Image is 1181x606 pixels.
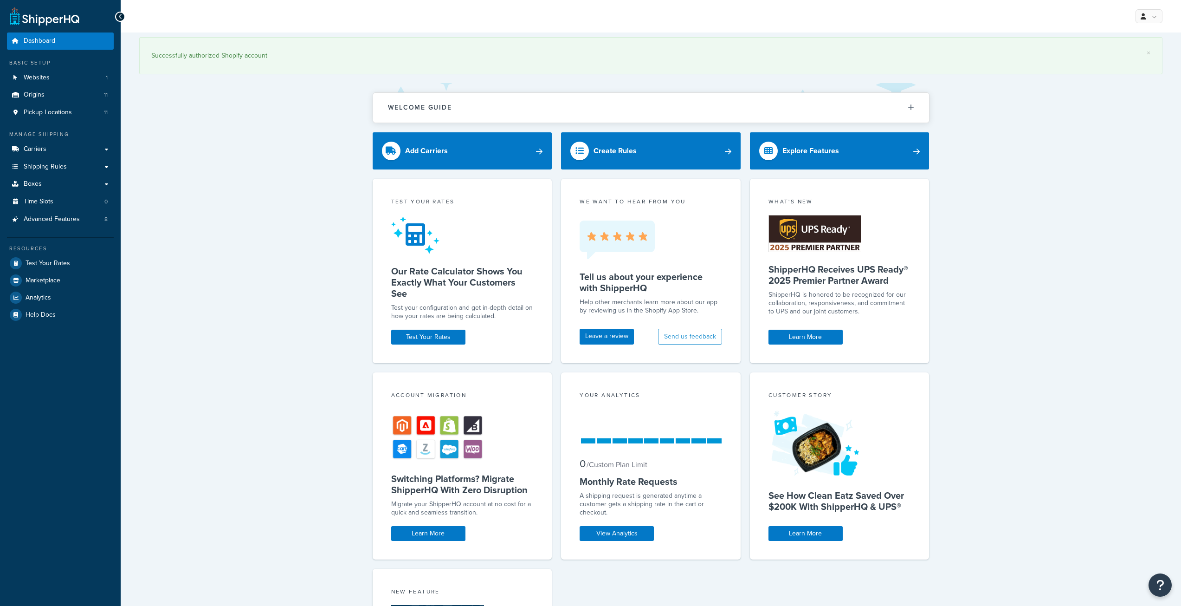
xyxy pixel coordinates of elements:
[7,176,114,193] a: Boxes
[7,130,114,138] div: Manage Shipping
[373,132,552,169] a: Add Carriers
[24,180,42,188] span: Boxes
[580,271,722,293] h5: Tell us about your experience with ShipperHQ
[391,526,465,541] a: Learn More
[580,329,634,345] a: Leave a review
[7,272,114,289] a: Marketplace
[580,197,722,206] p: we want to hear from you
[580,391,722,402] div: Your Analytics
[580,492,722,517] div: A shipping request is generated anytime a customer gets a shipping rate in the cart or checkout.
[768,264,911,286] h5: ShipperHQ Receives UPS Ready® 2025 Premier Partner Award
[24,145,46,153] span: Carriers
[24,37,55,45] span: Dashboard
[388,104,452,111] h2: Welcome Guide
[594,144,637,157] div: Create Rules
[750,132,929,169] a: Explore Features
[104,91,108,99] span: 11
[391,391,534,402] div: Account Migration
[587,459,647,470] small: / Custom Plan Limit
[7,289,114,306] a: Analytics
[7,193,114,210] li: Time Slots
[104,198,108,206] span: 0
[7,158,114,176] a: Shipping Rules
[7,141,114,158] a: Carriers
[7,59,114,67] div: Basic Setup
[7,86,114,104] li: Origins
[768,197,911,208] div: What's New
[658,329,722,345] button: Send us feedback
[580,456,586,471] span: 0
[391,500,534,517] div: Migrate your ShipperHQ account at no cost for a quick and seamless transition.
[24,109,72,117] span: Pickup Locations
[26,277,60,285] span: Marketplace
[561,132,741,169] a: Create Rules
[768,391,911,402] div: Customer Story
[7,86,114,104] a: Origins11
[106,74,108,82] span: 1
[7,255,114,272] a: Test Your Rates
[391,304,534,320] div: Test your configuration and get in-depth detail on how your rates are being calculated.
[768,490,911,512] h5: See How Clean Eatz Saved Over $200K With ShipperHQ & UPS®
[151,49,1150,62] div: Successfully authorized Shopify account
[7,245,114,253] div: Resources
[7,193,114,210] a: Time Slots0
[104,109,108,117] span: 11
[104,215,108,223] span: 8
[1149,573,1172,597] button: Open Resource Center
[26,260,70,267] span: Test Your Rates
[7,33,114,50] a: Dashboard
[24,91,45,99] span: Origins
[26,294,51,302] span: Analytics
[391,587,534,598] div: New Feature
[405,144,448,157] div: Add Carriers
[580,526,654,541] a: View Analytics
[24,163,67,171] span: Shipping Rules
[24,198,53,206] span: Time Slots
[7,69,114,86] a: Websites1
[24,215,80,223] span: Advanced Features
[768,291,911,316] p: ShipperHQ is honored to be recognized for our collaboration, responsiveness, and commitment to UP...
[580,298,722,315] p: Help other merchants learn more about our app by reviewing us in the Shopify App Store.
[7,211,114,228] a: Advanced Features8
[373,93,929,122] button: Welcome Guide
[7,69,114,86] li: Websites
[782,144,839,157] div: Explore Features
[26,311,56,319] span: Help Docs
[391,473,534,495] h5: Switching Platforms? Migrate ShipperHQ With Zero Disruption
[24,74,50,82] span: Websites
[391,330,465,345] a: Test Your Rates
[7,306,114,323] a: Help Docs
[7,211,114,228] li: Advanced Features
[7,104,114,121] a: Pickup Locations11
[768,330,843,345] a: Learn More
[1147,49,1150,57] a: ×
[768,526,843,541] a: Learn More
[391,197,534,208] div: Test your rates
[391,266,534,299] h5: Our Rate Calculator Shows You Exactly What Your Customers See
[580,476,722,487] h5: Monthly Rate Requests
[7,104,114,121] li: Pickup Locations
